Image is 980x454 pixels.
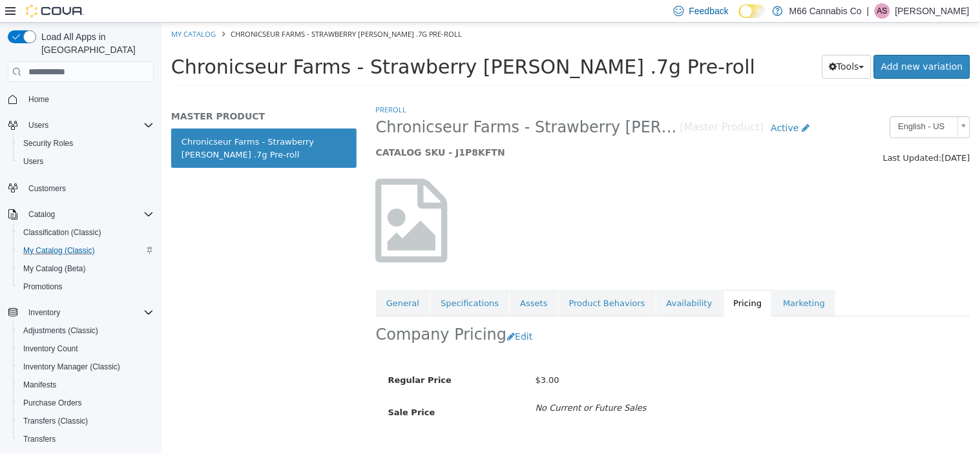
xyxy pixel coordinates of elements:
[36,30,154,56] span: Load All Apps in [GEOGRAPHIC_DATA]
[23,207,154,222] span: Catalog
[23,398,82,408] span: Purchase Orders
[867,3,870,19] p: |
[13,242,159,260] button: My Catalog (Classic)
[23,180,154,196] span: Customers
[519,100,603,110] small: [Master Product]
[23,434,56,444] span: Transfers
[214,267,268,294] a: General
[23,245,95,256] span: My Catalog (Classic)
[13,340,159,358] button: Inventory Count
[18,341,83,356] a: Inventory Count
[739,5,766,18] input: Dark Mode
[23,263,86,274] span: My Catalog (Beta)
[28,307,60,318] span: Inventory
[18,413,154,429] span: Transfers (Classic)
[611,267,674,294] a: Marketing
[13,376,159,394] button: Manifests
[23,305,154,320] span: Inventory
[28,120,48,130] span: Users
[875,3,890,19] div: Angela Sunyog
[23,362,120,372] span: Inventory Manager (Classic)
[18,279,68,294] a: Promotions
[10,33,594,56] span: Chronicseur Farms - Strawberry [PERSON_NAME] .7g Pre-roll
[3,304,159,322] button: Inventory
[23,156,43,167] span: Users
[214,95,519,115] span: Chronicseur Farms - Strawberry [PERSON_NAME] .7g Pre-roll
[374,380,485,390] i: No Current or Future Sales
[610,100,638,110] span: Active
[374,353,398,362] span: $3.00
[689,5,729,17] span: Feedback
[18,243,100,258] a: My Catalog (Classic)
[348,267,396,294] a: Assets
[561,267,610,294] a: Pricing
[227,353,290,362] span: Regular Price
[13,430,159,448] button: Transfers
[23,118,54,133] button: Users
[13,412,159,430] button: Transfers (Classic)
[877,3,888,19] span: AS
[18,395,154,411] span: Purchase Orders
[28,183,66,194] span: Customers
[729,94,791,114] span: English - US
[18,261,91,276] a: My Catalog (Beta)
[23,118,154,133] span: Users
[18,136,78,151] a: Security Roles
[23,138,73,149] span: Security Roles
[214,124,656,136] h5: CATALOG SKU - J1P8KFTN
[603,94,656,118] a: Active
[13,278,159,296] button: Promotions
[661,32,711,56] button: Tools
[13,152,159,170] button: Users
[23,325,98,336] span: Adjustments (Classic)
[345,302,378,326] button: Edit
[13,260,159,278] button: My Catalog (Beta)
[780,130,809,140] span: [DATE]
[13,223,159,242] button: Classification (Classic)
[397,267,494,294] a: Product Behaviors
[18,431,154,447] span: Transfers
[18,395,87,411] a: Purchase Orders
[18,154,154,169] span: Users
[10,88,195,99] h5: MASTER PRODUCT
[23,91,154,107] span: Home
[722,130,780,140] span: Last Updated:
[3,178,159,197] button: Customers
[18,225,154,240] span: Classification (Classic)
[269,267,348,294] a: Specifications
[18,359,125,375] a: Inventory Manager (Classic)
[18,225,107,240] a: Classification (Classic)
[28,209,55,220] span: Catalog
[18,323,154,338] span: Adjustments (Classic)
[789,3,862,19] p: M66 Cannabis Co
[23,344,78,354] span: Inventory Count
[227,385,274,395] span: Sale Price
[495,267,561,294] a: Availability
[26,5,84,17] img: Cova
[18,431,61,447] a: Transfers
[895,3,970,19] p: [PERSON_NAME]
[18,154,48,169] a: Users
[18,136,154,151] span: Security Roles
[3,116,159,134] button: Users
[18,377,154,393] span: Manifests
[18,359,154,375] span: Inventory Manager (Classic)
[28,94,49,105] span: Home
[10,106,195,145] a: Chronicseur Farms - Strawberry [PERSON_NAME] .7g Pre-roll
[214,82,245,92] a: Preroll
[3,90,159,108] button: Home
[23,282,63,292] span: Promotions
[18,413,93,429] a: Transfers (Classic)
[23,227,101,238] span: Classification (Classic)
[729,94,809,116] a: English - US
[10,6,54,16] a: My Catalog
[13,134,159,152] button: Security Roles
[23,305,65,320] button: Inventory
[18,243,154,258] span: My Catalog (Classic)
[13,394,159,412] button: Purchase Orders
[18,377,61,393] a: Manifests
[23,207,60,222] button: Catalog
[214,302,346,322] h2: Company Pricing
[13,322,159,340] button: Adjustments (Classic)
